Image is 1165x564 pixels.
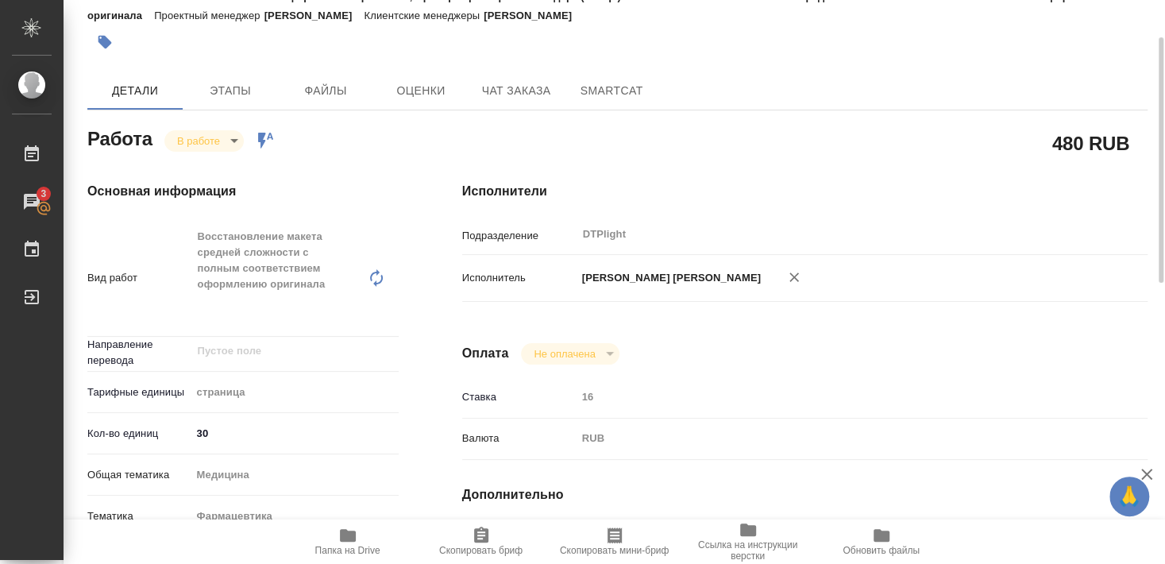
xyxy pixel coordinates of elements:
[843,545,920,556] span: Обновить файлы
[577,425,1090,452] div: RUB
[573,81,650,101] span: SmartCat
[87,337,191,369] p: Направление перевода
[1109,477,1149,516] button: 🙏
[1116,480,1143,513] span: 🙏
[196,342,361,361] input: Пустое поле
[681,520,815,564] button: Ссылка на инструкции верстки
[691,539,805,562] span: Ссылка на инструкции верстки
[192,81,268,101] span: Этапы
[478,81,554,101] span: Чат заказа
[264,10,365,21] p: [PERSON_NAME]
[462,344,509,363] h4: Оплата
[484,10,584,21] p: [PERSON_NAME]
[154,10,264,21] p: Проектный менеджер
[439,545,523,556] span: Скопировать бриф
[97,81,173,101] span: Детали
[4,182,60,222] a: 3
[462,431,577,446] p: Валюта
[548,520,681,564] button: Скопировать мини-бриф
[172,134,225,148] button: В работе
[315,545,380,556] span: Папка на Drive
[577,270,762,286] p: [PERSON_NAME] [PERSON_NAME]
[87,384,191,400] p: Тарифные единицы
[577,385,1090,408] input: Пустое поле
[287,81,364,101] span: Файлы
[87,25,122,60] button: Добавить тэг
[364,10,484,21] p: Клиентские менеджеры
[87,467,191,483] p: Общая тематика
[87,123,152,152] h2: Работа
[462,485,1148,504] h4: Дополнительно
[191,422,399,445] input: ✎ Введи что-нибудь
[1052,129,1129,156] h2: 480 RUB
[191,462,399,489] div: Медицина
[87,426,191,442] p: Кол-во единиц
[462,270,577,286] p: Исполнитель
[191,503,399,530] div: Фармацевтика
[462,182,1148,201] h4: Исполнители
[462,228,577,244] p: Подразделение
[164,130,244,152] div: В работе
[191,379,399,406] div: страница
[560,545,669,556] span: Скопировать мини-бриф
[31,186,56,202] span: 3
[415,520,548,564] button: Скопировать бриф
[777,260,812,295] button: Удалить исполнителя
[815,520,948,564] button: Обновить файлы
[281,520,415,564] button: Папка на Drive
[521,343,619,365] div: В работе
[87,182,399,201] h4: Основная информация
[383,81,459,101] span: Оценки
[529,347,600,361] button: Не оплачена
[87,508,191,524] p: Тематика
[87,270,191,286] p: Вид работ
[462,389,577,405] p: Ставка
